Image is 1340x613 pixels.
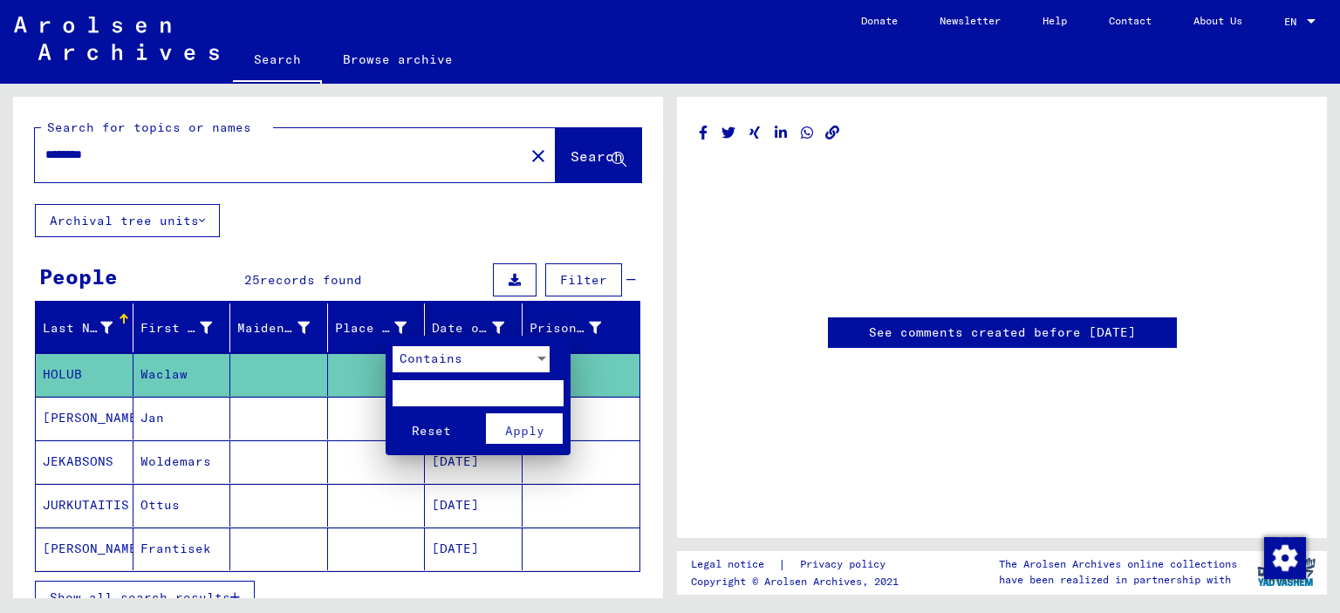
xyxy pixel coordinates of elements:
[486,413,563,444] button: Apply
[505,423,544,439] span: Apply
[400,351,462,366] span: Contains
[1263,536,1305,578] div: Change consent
[1264,537,1306,579] img: Change consent
[393,413,469,444] button: Reset
[412,423,451,439] span: Reset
